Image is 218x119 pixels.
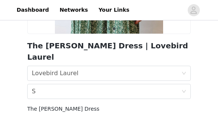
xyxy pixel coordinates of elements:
div: Lovebird Laurel [32,66,78,80]
h4: The [PERSON_NAME] Dress [27,105,191,113]
div: avatar [190,4,197,16]
i: icon: down [182,89,186,94]
i: icon: down [182,71,186,76]
button: 2 [107,27,111,31]
a: Dashboard [12,2,53,19]
a: Networks [55,2,92,19]
button: 1 [102,27,106,31]
a: Your Links [94,2,134,19]
h2: The [PERSON_NAME] Dress | Lovebird Laurel [27,40,191,63]
div: S [32,84,36,99]
button: 3 [112,27,116,31]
